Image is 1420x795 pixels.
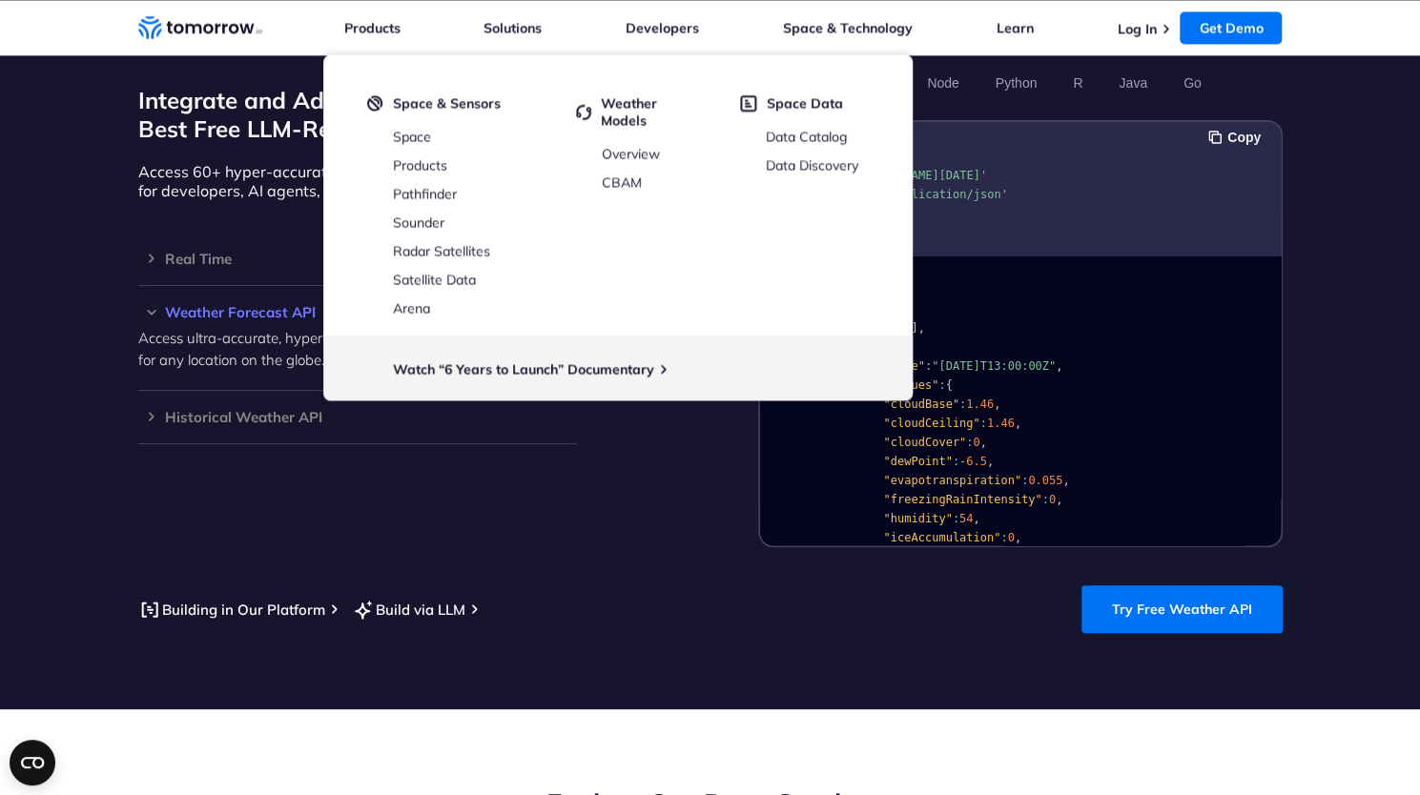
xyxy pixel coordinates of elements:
[1000,531,1007,544] span: :
[920,67,965,99] button: Node
[966,436,973,449] span: :
[740,94,757,112] img: space-data.svg
[1117,20,1156,37] a: Log In
[987,455,994,468] span: ,
[959,512,973,525] span: 54
[997,19,1034,36] a: Learn
[952,455,958,468] span: :
[393,360,654,377] a: Watch “6 Years to Launch” Documentary
[783,19,913,36] a: Space & Technology
[973,436,979,449] span: 0
[883,417,979,430] span: "cloudCeiling"
[1208,127,1266,148] button: Copy
[138,327,577,371] p: Access ultra-accurate, hyperlocal data up to 14 days in the future for any location on the globe.
[1014,531,1020,544] span: ,
[986,417,1014,430] span: 1.46
[1041,493,1048,506] span: :
[932,359,1056,373] span: "[DATE]T13:00:00Z"
[883,397,958,411] span: "cloudBase"
[979,436,986,449] span: ,
[966,397,994,411] span: 1.46
[952,512,958,525] span: :
[1066,67,1089,99] button: R
[367,94,383,112] img: satelight.svg
[766,156,858,173] a: Data Discovery
[994,397,1000,411] span: ,
[1021,474,1028,487] span: :
[576,94,591,129] img: cycled.svg
[917,321,924,335] span: ,
[393,128,431,145] a: Space
[945,378,952,392] span: {
[1081,585,1283,633] a: Try Free Weather API
[1062,474,1069,487] span: ,
[602,145,660,162] a: Overview
[138,252,577,266] h3: Real Time
[626,19,699,36] a: Developers
[883,436,966,449] span: "cloudCover"
[959,397,966,411] span: :
[393,214,444,231] a: Sounder
[393,156,447,173] a: Products
[10,740,55,785] button: Open CMP widget
[966,455,987,468] span: 6.5
[1056,359,1062,373] span: ,
[883,512,952,525] span: "humidity"
[938,378,945,392] span: :
[959,455,966,468] span: -
[979,417,986,430] span: :
[1176,67,1207,99] button: Go
[484,19,542,36] a: Solutions
[138,13,262,42] a: Home link
[601,94,705,129] span: Weather Models
[1180,11,1282,44] a: Get Demo
[911,321,917,335] span: ]
[1014,417,1020,430] span: ,
[883,493,1041,506] span: "freezingRainIntensity"
[1007,531,1014,544] span: 0
[883,531,1000,544] span: "iceAccumulation"
[766,128,847,145] a: Data Catalog
[602,173,642,191] a: CBAM
[883,455,952,468] span: "dewPoint"
[883,474,1021,487] span: "evapotranspiration"
[1028,474,1062,487] span: 0.055
[1049,493,1056,506] span: 0
[138,162,577,200] p: Access 60+ hyper-accurate weather layers – now optimized for developers, AI agents, and natural l...
[808,169,987,182] span: '[URL][DOMAIN_NAME][DATE]'
[352,598,465,622] a: Build via LLM
[344,19,401,36] a: Products
[393,185,457,202] a: Pathfinder
[393,242,490,259] a: Radar Satellites
[973,512,979,525] span: ,
[828,188,1007,201] span: 'accept: application/json'
[1112,67,1154,99] button: Java
[924,359,931,373] span: :
[138,598,325,622] a: Building in Our Platform
[1056,493,1062,506] span: ,
[138,305,577,319] h3: Weather Forecast API
[138,86,577,143] h2: Integrate and Adapt with the World’s Best Free LLM-Ready Weather API
[393,271,476,288] a: Satellite Data
[767,94,843,112] span: Space Data
[393,299,430,316] a: Arena
[393,94,501,112] span: Space & Sensors
[988,67,1043,99] button: Python
[138,410,577,424] h3: Historical Weather API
